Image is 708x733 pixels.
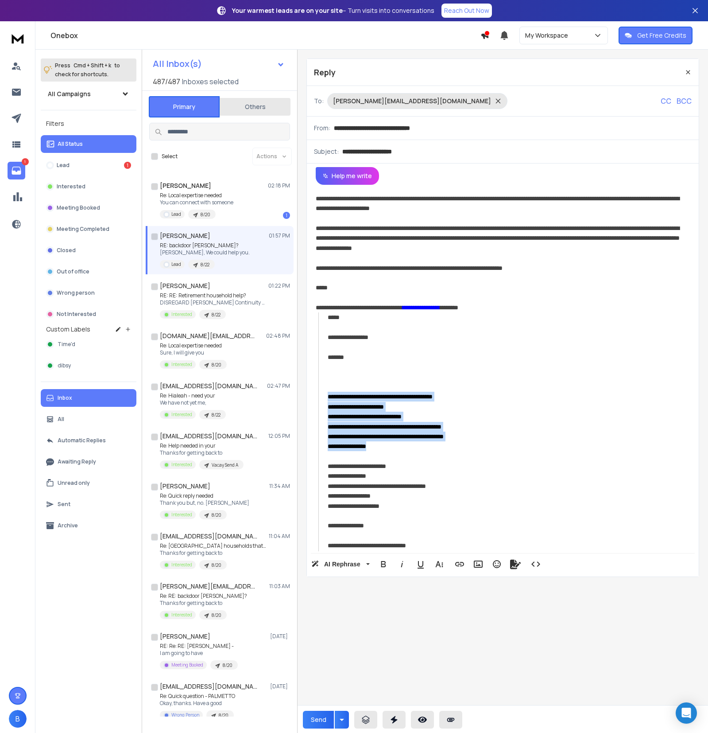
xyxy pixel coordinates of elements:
p: Re: RE: backdoor [PERSON_NAME]? [160,593,247,600]
h1: Onebox [50,30,480,41]
p: Lead [171,211,181,218]
p: 1 [22,158,29,165]
p: I am going to have [160,650,238,657]
button: All Inbox(s) [146,55,292,73]
p: Automatic Replies [58,437,106,444]
p: Re: Local expertise needed [160,342,227,349]
span: 487 / 487 [153,76,180,87]
p: 11:34 AM [269,483,290,490]
p: Sent [58,501,70,508]
h1: [PERSON_NAME] [160,632,210,641]
button: All Status [41,135,136,153]
p: You can connect with someone [160,199,233,206]
button: Automatic Replies [41,432,136,449]
p: Re: [GEOGRAPHIC_DATA] households that need [160,542,266,550]
p: Wrong Person [171,712,199,718]
button: Insert Link (⌘K) [451,555,468,573]
p: To: [314,97,324,105]
p: [PERSON_NAME], We could help you. [160,249,250,256]
p: 8/20 [212,562,221,569]
button: All [41,410,136,428]
p: Meeting Booked [171,662,203,668]
p: Meeting Booked [57,204,100,211]
p: 01:22 PM [268,282,290,289]
p: [DATE] [270,683,290,690]
button: Get Free Credits [619,27,693,44]
button: Signature [507,555,524,573]
p: Interested [171,411,192,418]
p: Re: Help needed in your [160,442,244,449]
p: 8/22 [212,312,221,318]
h1: [DOMAIN_NAME][EMAIL_ADDRESS][DOMAIN_NAME] [160,331,257,340]
p: 8/20 [219,712,228,719]
button: B [9,710,27,728]
p: 02:48 PM [266,332,290,339]
p: Closed [57,247,76,254]
p: Lead [171,261,181,268]
button: Insert Image (⌘P) [470,555,487,573]
div: 1 [124,162,131,169]
button: Not Interested [41,305,136,323]
p: 12:05 PM [268,433,290,440]
p: 8/20 [223,662,232,669]
p: Interested [171,311,192,318]
button: Code View [527,555,544,573]
button: Italic (⌘I) [394,555,410,573]
button: Awaiting Reply [41,453,136,471]
button: dibsy [41,357,136,374]
a: Reach Out Now [441,4,492,18]
p: All [58,416,64,423]
p: [DATE] [270,633,290,640]
span: dibsy [58,362,71,369]
a: 1 [8,162,25,179]
button: Interested [41,178,136,195]
h1: [PERSON_NAME] [160,231,210,240]
p: Interested [57,183,85,190]
p: DISREGARD [PERSON_NAME] Continuity Risk [160,299,266,306]
p: 01:57 PM [269,232,290,239]
p: Wrong person [57,289,95,296]
p: 8/20 [201,211,210,218]
p: Interested [171,561,192,568]
p: Reach Out Now [444,6,489,15]
p: Re: Quick question - PALMETTO [160,693,235,700]
p: Thanks for getting back to [160,600,247,607]
button: Meeting Completed [41,220,136,238]
p: Get Free Credits [637,31,686,40]
p: Re: Local expertise needed [160,192,233,199]
button: Meeting Booked [41,199,136,217]
h3: Filters [41,117,136,130]
p: Thanks for getting back to [160,449,244,456]
p: Unread only [58,480,90,487]
h3: Inboxes selected [182,76,239,87]
h1: All Campaigns [48,90,91,98]
p: Vacay Send A [212,462,238,468]
p: 8/22 [201,261,209,268]
p: RE: Re: RE: [PERSON_NAME] - [160,643,238,650]
p: Not Interested [57,311,96,318]
p: Re: Hialeah - need your [160,392,226,399]
p: BCC [677,96,692,106]
p: Okay, thanks. Have a good [160,700,235,707]
label: Select [162,153,178,160]
button: Lead1 [41,156,136,174]
h1: [EMAIL_ADDRESS][DOMAIN_NAME] [160,382,257,390]
h1: [EMAIL_ADDRESS][DOMAIN_NAME] [160,532,257,541]
p: – Turn visits into conversations [232,6,434,15]
h1: [PERSON_NAME] [160,281,210,290]
img: logo [9,30,27,47]
button: Bold (⌘B) [375,555,392,573]
p: RE: RE: Retirement household help? [160,292,266,299]
button: Closed [41,242,136,259]
p: 8/20 [212,512,221,519]
p: 8/20 [212,362,221,368]
p: [PERSON_NAME][EMAIL_ADDRESS][DOMAIN_NAME] [333,97,491,105]
p: Awaiting Reply [58,458,96,465]
div: Open Intercom Messenger [676,702,697,724]
p: We have not yet me, [160,399,226,406]
span: AI Rephrase [322,561,362,568]
button: All Campaigns [41,85,136,103]
p: My Workspace [525,31,572,40]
